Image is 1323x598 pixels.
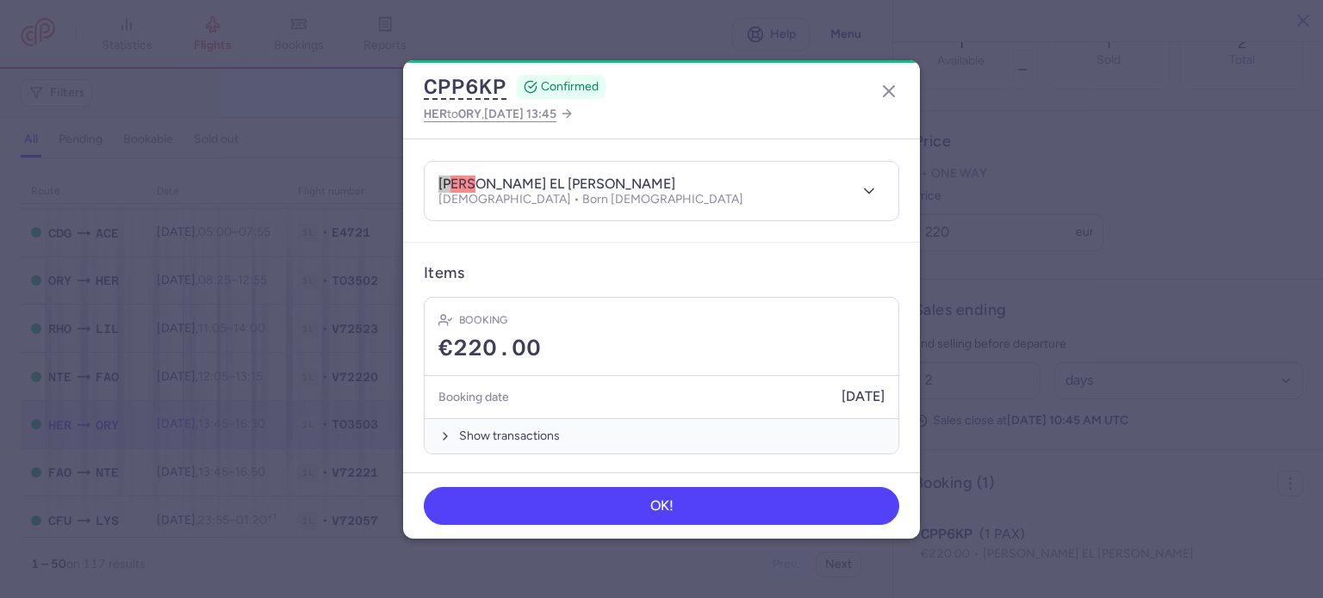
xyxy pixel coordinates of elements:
[438,386,509,408] h5: Booking date
[484,107,556,121] span: [DATE] 13:45
[424,103,556,125] span: to ,
[650,498,674,514] span: OK!
[424,487,899,525] button: OK!
[425,418,898,453] button: Show transactions
[438,336,541,361] span: €220.00
[458,107,481,120] span: ORY
[424,107,447,120] span: HER
[424,103,574,125] a: HERtoORY,[DATE] 13:45
[424,74,506,100] button: CPP6KP
[438,193,743,207] p: [DEMOGRAPHIC_DATA] • Born [DEMOGRAPHIC_DATA]
[424,263,464,283] h3: Items
[438,176,675,193] h4: [PERSON_NAME] EL [PERSON_NAME]
[459,311,507,329] h4: Booking
[541,78,599,96] span: CONFIRMED
[425,298,898,376] div: Booking€220.00
[842,389,885,404] span: [DATE]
